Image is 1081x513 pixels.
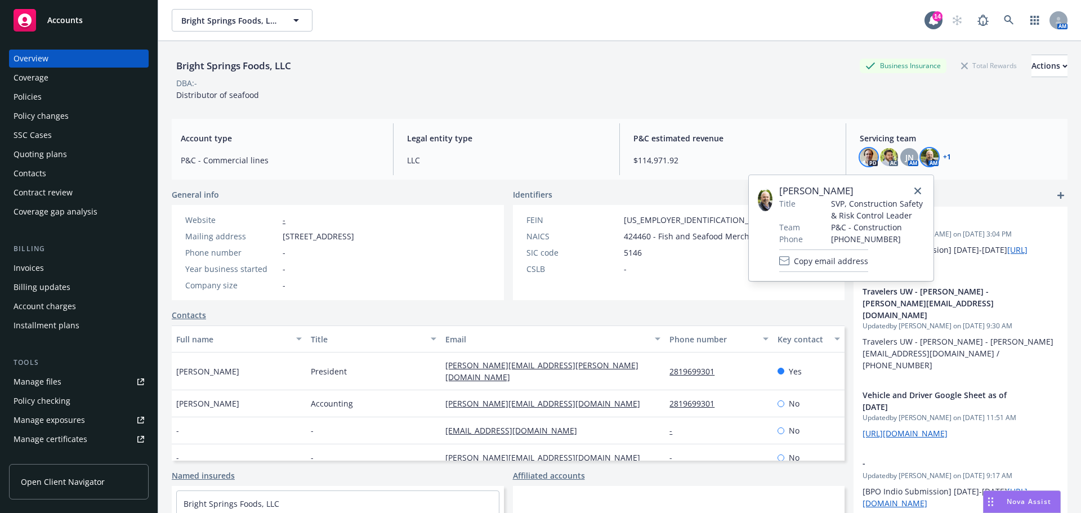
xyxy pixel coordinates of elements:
[185,247,278,258] div: Phone number
[172,309,206,321] a: Contacts
[513,189,552,200] span: Identifiers
[773,325,845,353] button: Key contact
[21,476,105,488] span: Open Client Navigator
[779,221,800,233] span: Team
[526,263,619,275] div: CSLB
[9,88,149,106] a: Policies
[863,457,1029,469] span: -
[633,154,832,166] span: $114,971.92
[779,249,868,272] button: Copy email address
[9,107,149,125] a: Policy changes
[779,184,924,198] span: [PERSON_NAME]
[9,164,149,182] a: Contacts
[983,490,1061,513] button: Nova Assist
[921,148,939,166] img: photo
[185,279,278,291] div: Company size
[14,145,67,163] div: Quoting plans
[946,9,968,32] a: Start snowing
[176,365,239,377] span: [PERSON_NAME]
[1054,189,1067,202] a: add
[972,9,994,32] a: Report a Bug
[860,148,878,166] img: photo
[932,11,942,21] div: 14
[624,247,642,258] span: 5146
[9,449,149,467] a: Manage claims
[185,263,278,275] div: Year business started
[779,233,803,245] span: Phone
[831,198,924,221] span: SVP, Construction Safety & Risk Control Leader
[283,247,285,258] span: -
[14,449,70,467] div: Manage claims
[14,107,69,125] div: Policy changes
[9,373,149,391] a: Manage files
[14,373,61,391] div: Manage files
[9,203,149,221] a: Coverage gap analysis
[863,321,1058,331] span: Updated by [PERSON_NAME] on [DATE] 9:30 AM
[14,259,44,277] div: Invoices
[526,247,619,258] div: SIC code
[669,333,756,345] div: Phone number
[172,9,312,32] button: Bright Springs Foods, LLC
[283,230,354,242] span: [STREET_ADDRESS]
[9,50,149,68] a: Overview
[669,452,681,463] a: -
[172,325,306,353] button: Full name
[9,357,149,368] div: Tools
[758,189,772,211] img: employee photo
[9,69,149,87] a: Coverage
[311,365,347,377] span: President
[445,452,649,463] a: [PERSON_NAME][EMAIL_ADDRESS][DOMAIN_NAME]
[311,333,424,345] div: Title
[905,151,914,163] span: JN
[955,59,1022,73] div: Total Rewards
[176,425,179,436] span: -
[624,230,810,242] span: 424460 - Fish and Seafood Merchant Wholesalers
[172,59,296,73] div: Bright Springs Foods, LLC
[185,230,278,242] div: Mailing address
[181,132,379,144] span: Account type
[14,126,52,144] div: SSC Cases
[181,15,279,26] span: Bright Springs Foods, LLC
[860,59,946,73] div: Business Insurance
[9,243,149,255] div: Billing
[14,69,48,87] div: Coverage
[283,279,285,291] span: -
[863,336,1053,371] span: Travelers UW - [PERSON_NAME] - [PERSON_NAME][EMAIL_ADDRESS][DOMAIN_NAME] / [PHONE_NUMBER]
[407,132,606,144] span: Legal entity type
[176,452,179,463] span: -
[669,366,723,377] a: 2819699301
[283,215,285,225] a: -
[47,16,83,25] span: Accounts
[311,425,314,436] span: -
[9,5,149,36] a: Accounts
[445,333,648,345] div: Email
[863,389,1029,413] span: Vehicle and Driver Google Sheet as of [DATE]
[779,198,796,209] span: Title
[9,126,149,144] a: SSC Cases
[526,230,619,242] div: NAICS
[184,498,279,509] a: Bright Springs Foods, LLC
[794,255,868,267] span: Copy email address
[14,297,76,315] div: Account charges
[14,50,48,68] div: Overview
[311,398,353,409] span: Accounting
[14,430,87,448] div: Manage certificates
[9,145,149,163] a: Quoting plans
[526,214,619,226] div: FEIN
[943,154,951,160] a: +1
[911,184,924,198] a: close
[445,425,586,436] a: [EMAIL_ADDRESS][DOMAIN_NAME]
[176,398,239,409] span: [PERSON_NAME]
[831,221,924,233] span: P&C - Construction
[176,90,259,100] span: Distributor of seafood
[1031,55,1067,77] div: Actions
[283,263,285,275] span: -
[789,365,802,377] span: Yes
[863,471,1058,481] span: Updated by [PERSON_NAME] on [DATE] 9:17 AM
[789,425,799,436] span: No
[9,411,149,429] span: Manage exposures
[176,333,289,345] div: Full name
[863,244,1058,267] p: [BPO Indio Submission] [DATE]-[DATE]
[176,77,197,89] div: DBA: -
[14,278,70,296] div: Billing updates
